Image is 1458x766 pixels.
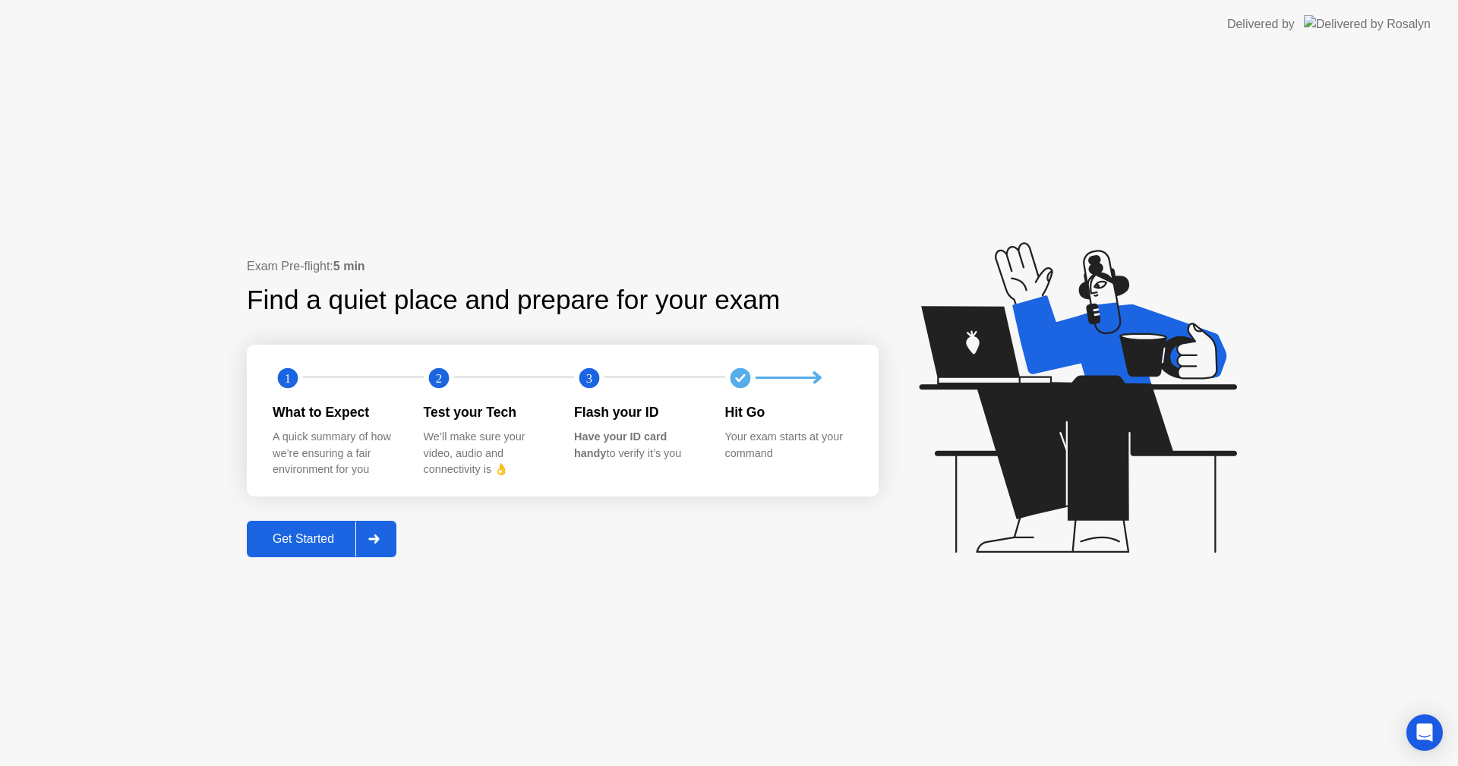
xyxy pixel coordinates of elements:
div: What to Expect [273,402,399,422]
img: Delivered by Rosalyn [1304,15,1431,33]
div: Get Started [251,532,355,546]
button: Get Started [247,521,396,557]
div: A quick summary of how we’re ensuring a fair environment for you [273,429,399,478]
div: to verify it’s you [574,429,701,462]
div: Your exam starts at your command [725,429,852,462]
text: 2 [435,370,441,385]
div: Test your Tech [424,402,551,422]
div: Hit Go [725,402,852,422]
b: 5 min [333,260,365,273]
text: 3 [586,370,592,385]
div: Delivered by [1227,15,1295,33]
b: Have your ID card handy [574,430,667,459]
text: 1 [285,370,291,385]
div: Flash your ID [574,402,701,422]
div: Exam Pre-flight: [247,257,879,276]
div: Open Intercom Messenger [1406,714,1443,751]
div: Find a quiet place and prepare for your exam [247,280,782,320]
div: We’ll make sure your video, audio and connectivity is 👌 [424,429,551,478]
